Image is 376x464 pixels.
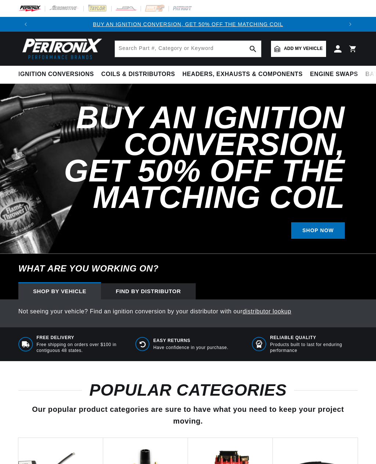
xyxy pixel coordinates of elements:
div: Shop by vehicle [18,283,101,299]
span: Headers, Exhausts & Components [182,71,303,78]
summary: Ignition Conversions [18,66,98,83]
summary: Coils & Distributors [98,66,179,83]
span: RELIABLE QUALITY [270,335,357,341]
button: Search Part #, Category or Keyword [245,41,261,57]
a: BUY AN IGNITION CONVERSION, GET 50% OFF THE MATCHING COIL [93,21,283,27]
summary: Headers, Exhausts & Components [179,66,306,83]
img: Pertronix [18,36,103,61]
p: Not seeing your vehicle? Find an ignition conversion by your distributor with our [18,307,358,316]
span: Ignition Conversions [18,71,94,78]
h2: POPULAR CATEGORIES [18,383,358,397]
div: 1 of 3 [33,20,343,28]
button: Translation missing: en.sections.announcements.next_announcement [343,17,358,32]
a: distributor lookup [243,308,292,314]
div: Announcement [33,20,343,28]
a: SHOP NOW [291,222,345,239]
div: Find by Distributor [101,283,196,299]
span: Easy Returns [153,338,228,344]
p: Free shipping on orders over $100 in contiguous 48 states. [37,342,124,354]
span: Engine Swaps [310,71,358,78]
summary: Engine Swaps [306,66,362,83]
span: Free Delivery [37,335,124,341]
a: Add my vehicle [271,41,326,57]
span: Add my vehicle [284,45,323,52]
p: Products built to last for enduring performance [270,342,357,354]
input: Search Part #, Category or Keyword [115,41,261,57]
span: Coils & Distributors [101,71,175,78]
button: Translation missing: en.sections.announcements.previous_announcement [18,17,33,32]
span: Our popular product categories are sure to have what you need to keep your project moving. [32,405,344,425]
p: Have confidence in your purchase. [153,345,228,351]
h2: Buy an Ignition Conversion, Get 50% off the Matching Coil [31,104,345,211]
